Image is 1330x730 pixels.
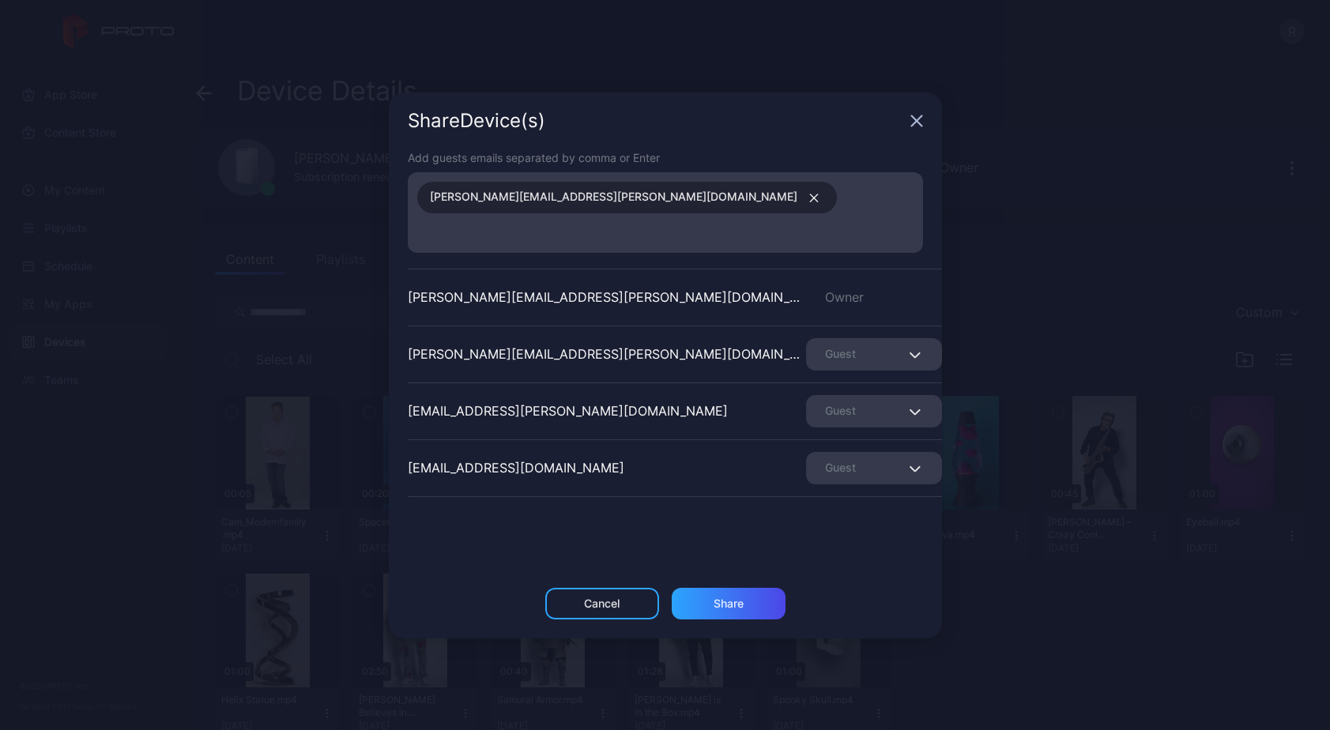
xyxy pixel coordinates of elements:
button: Guest [806,395,942,427]
button: Share [672,588,786,619]
div: Cancel [584,597,620,610]
div: [EMAIL_ADDRESS][DOMAIN_NAME] [408,458,624,477]
span: [PERSON_NAME][EMAIL_ADDRESS][PERSON_NAME][DOMAIN_NAME] [430,187,797,208]
div: Share Device (s) [408,111,904,130]
div: [PERSON_NAME][EMAIL_ADDRESS][PERSON_NAME][DOMAIN_NAME] [408,344,806,363]
div: Share [714,597,744,610]
button: Guest [806,452,942,484]
button: Guest [806,338,942,371]
div: [PERSON_NAME][EMAIL_ADDRESS][PERSON_NAME][DOMAIN_NAME] [408,288,806,307]
div: Add guests emails separated by comma or Enter [408,149,923,166]
div: Owner [806,288,942,307]
button: Cancel [545,588,659,619]
div: [EMAIL_ADDRESS][PERSON_NAME][DOMAIN_NAME] [408,401,728,420]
